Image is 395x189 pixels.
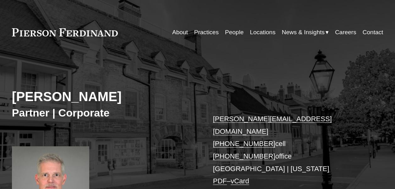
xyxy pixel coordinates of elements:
a: Careers [335,26,356,38]
p: cell office [GEOGRAPHIC_DATA] | [US_STATE] – [213,113,368,187]
a: folder dropdown [282,26,329,38]
a: [PERSON_NAME][EMAIL_ADDRESS][DOMAIN_NAME] [213,115,332,135]
h2: [PERSON_NAME] [12,89,198,105]
a: People [225,26,244,38]
a: Practices [194,26,219,38]
a: PDF [213,177,227,185]
a: [PHONE_NUMBER] [213,140,275,148]
a: About [172,26,188,38]
a: vCard [231,177,249,185]
a: [PHONE_NUMBER] [213,152,275,160]
span: News & Insights [282,27,325,38]
a: Contact [363,26,383,38]
h3: Partner | Corporate [12,106,198,119]
a: Locations [250,26,275,38]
